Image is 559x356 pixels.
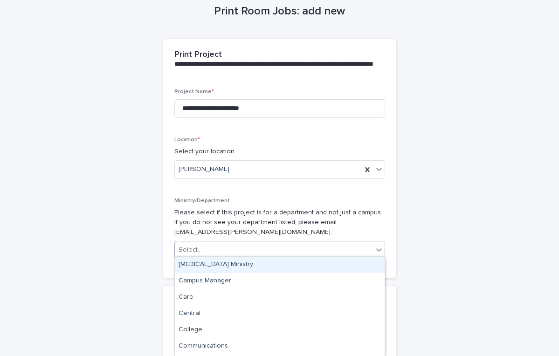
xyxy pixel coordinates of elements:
[175,257,385,273] div: Autism Ministry
[163,5,396,18] h1: Print Room Jobs: add new
[174,147,385,157] p: Select your location.
[175,306,385,322] div: Central
[174,89,214,95] span: Project Name
[174,50,222,60] h2: Print Project
[175,289,385,306] div: Care
[174,137,200,143] span: Location
[175,322,385,338] div: College
[179,164,229,174] span: [PERSON_NAME]
[179,245,202,255] div: Select...
[175,273,385,289] div: Campus Manager
[175,338,385,355] div: Communications
[174,198,230,204] span: Ministry/Department
[174,208,385,237] p: Please select if this project is for a department and not just a campus. If you do not see your d...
